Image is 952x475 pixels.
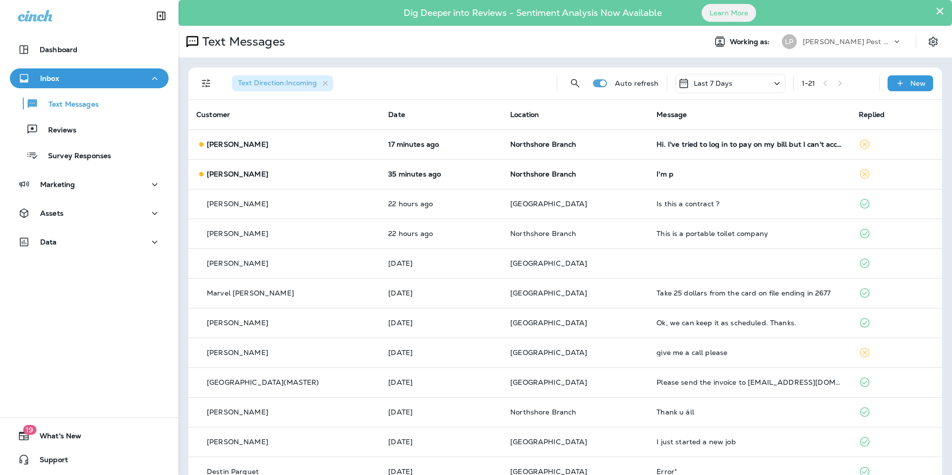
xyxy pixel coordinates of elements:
div: Take 25 dollars from the card on file ending in 2677 [656,289,843,297]
button: Dashboard [10,40,169,59]
p: [PERSON_NAME] [207,259,268,267]
p: Oct 6, 2025 10:23 AM [388,408,494,416]
span: Location [510,110,539,119]
div: Is this a contract ? [656,200,843,208]
p: Oct 9, 2025 12:34 PM [388,140,494,148]
div: give me a call please [656,349,843,356]
button: Filters [196,73,216,93]
span: [GEOGRAPHIC_DATA] [510,199,587,208]
button: Data [10,232,169,252]
button: 19What's New [10,426,169,446]
span: Working as: [730,38,772,46]
p: [PERSON_NAME] [207,349,268,356]
p: Auto refresh [615,79,659,87]
button: Inbox [10,68,169,88]
p: Oct 6, 2025 12:08 PM [388,378,494,386]
p: [PERSON_NAME] [207,319,268,327]
p: Marketing [40,180,75,188]
p: Last 7 Days [694,79,733,87]
div: Ok, we can keep it as scheduled. Thanks. [656,319,843,327]
p: Oct 6, 2025 01:21 PM [388,349,494,356]
p: [PERSON_NAME] [207,438,268,446]
p: Text Messages [198,34,285,49]
div: 1 - 21 [802,79,816,87]
div: Text Direction:Incoming [232,75,333,91]
span: Northshore Branch [510,140,576,149]
p: Oct 6, 2025 04:44 PM [388,319,494,327]
p: Data [40,238,57,246]
span: [GEOGRAPHIC_DATA] [510,378,587,387]
p: Dig Deeper into Reviews - Sentiment Analysis Now Available [375,11,691,14]
div: I'm p [656,170,843,178]
p: [PERSON_NAME] [207,200,268,208]
p: Oct 7, 2025 02:01 PM [388,259,494,267]
p: [PERSON_NAME] [207,230,268,237]
span: Date [388,110,405,119]
button: Settings [924,33,942,51]
button: Collapse Sidebar [147,6,175,26]
p: Dashboard [40,46,77,54]
p: Oct 8, 2025 02:41 PM [388,200,494,208]
div: This is a portable toilet company [656,230,843,237]
span: [GEOGRAPHIC_DATA] [510,348,587,357]
p: Survey Responses [38,152,111,161]
div: LP [782,34,797,49]
div: Please send the invoice to ap@1st-lake.com [656,378,843,386]
p: Oct 5, 2025 02:13 PM [388,438,494,446]
p: [GEOGRAPHIC_DATA](MASTER) [207,378,319,386]
p: Oct 7, 2025 02:00 PM [388,289,494,297]
button: Survey Responses [10,145,169,166]
div: Hi. I've tried to log in to pay on my bill but I can't access it and I don't want my account to g... [656,140,843,148]
span: Text Direction : Incoming [238,78,317,87]
span: Message [656,110,687,119]
p: Assets [40,209,63,217]
div: Thank u áll [656,408,843,416]
span: Support [30,456,68,468]
p: [PERSON_NAME] [207,408,268,416]
span: 19 [23,425,36,435]
span: Replied [859,110,885,119]
button: Assets [10,203,169,223]
span: What's New [30,432,81,444]
span: [GEOGRAPHIC_DATA] [510,289,587,297]
span: Northshore Branch [510,408,576,416]
span: Northshore Branch [510,170,576,178]
p: [PERSON_NAME] Pest Control [803,38,892,46]
span: Northshore Branch [510,229,576,238]
p: Oct 9, 2025 12:16 PM [388,170,494,178]
span: [GEOGRAPHIC_DATA] [510,318,587,327]
p: [PERSON_NAME] [207,170,268,178]
span: Customer [196,110,230,119]
button: Text Messages [10,93,169,114]
p: Marvel [PERSON_NAME] [207,289,294,297]
p: Oct 8, 2025 02:38 PM [388,230,494,237]
span: [GEOGRAPHIC_DATA] [510,437,587,446]
button: Close [935,3,945,19]
button: Search Messages [565,73,585,93]
p: Reviews [38,126,76,135]
button: Marketing [10,175,169,194]
p: New [910,79,926,87]
p: Inbox [40,74,59,82]
span: [GEOGRAPHIC_DATA] [510,259,587,268]
button: Support [10,450,169,470]
button: Learn More [702,4,756,22]
button: Reviews [10,119,169,140]
div: I just started a new job [656,438,843,446]
p: [PERSON_NAME] [207,140,268,148]
p: Text Messages [39,100,99,110]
